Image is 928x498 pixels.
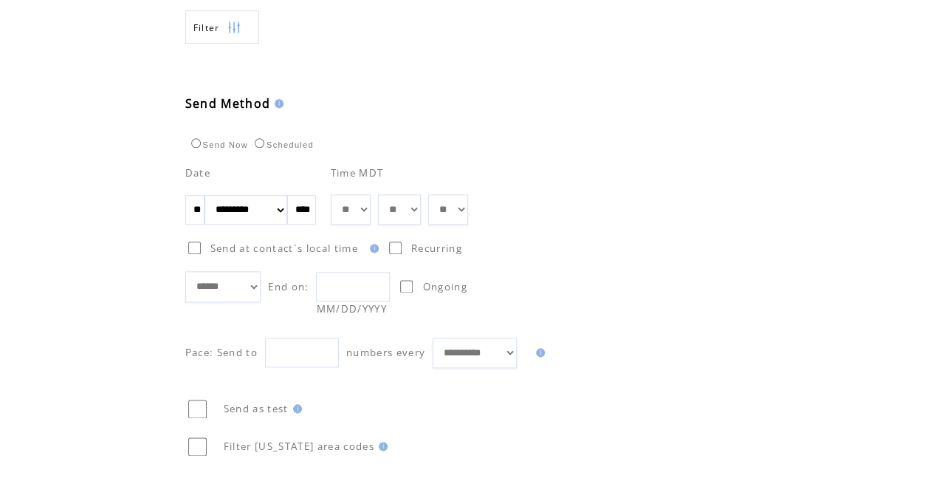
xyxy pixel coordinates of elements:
span: Send Method [185,95,271,112]
span: MM/DD/YYYY [316,302,386,315]
img: help.gif [365,244,379,253]
img: help.gif [374,442,388,451]
span: Pace: Send to [185,346,258,359]
input: Send Now [191,138,201,148]
img: help.gif [289,404,302,413]
input: Scheduled [255,138,264,148]
label: Send Now [188,140,248,149]
span: Filter [US_STATE] area codes [224,440,374,453]
span: numbers every [346,346,425,359]
span: Show filters [193,21,220,34]
span: End on: [268,280,309,293]
img: filters.png [227,11,241,44]
span: Recurring [411,242,462,255]
span: Send as test [224,402,289,415]
img: help.gif [270,99,283,108]
label: Scheduled [251,140,314,149]
span: Time MDT [331,166,384,180]
span: Send at contact`s local time [210,242,358,255]
span: Date [185,166,210,180]
span: Ongoing [422,280,467,293]
a: Filter [185,10,259,44]
img: help.gif [532,348,545,357]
